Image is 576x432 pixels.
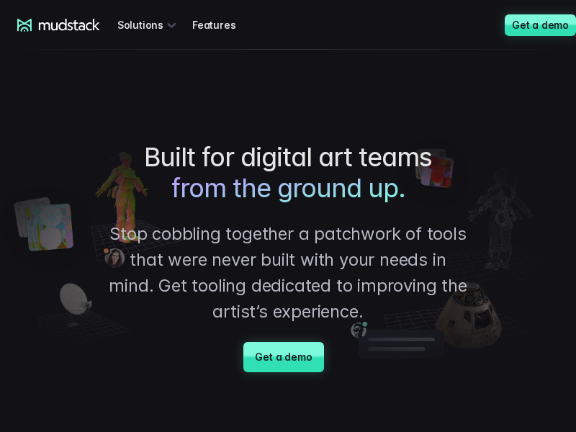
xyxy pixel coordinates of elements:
[108,142,468,204] h1: Built for digital art teams
[108,221,468,325] p: Stop cobbling together a patchwork of tools that were never built with your needs in mind. Get to...
[17,19,100,32] a: mudstack logo
[171,173,405,204] span: from the ground up.
[192,12,253,38] a: Features
[243,342,323,372] a: Get a demo
[117,12,181,38] div: Solutions
[505,14,576,36] a: Get a demo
